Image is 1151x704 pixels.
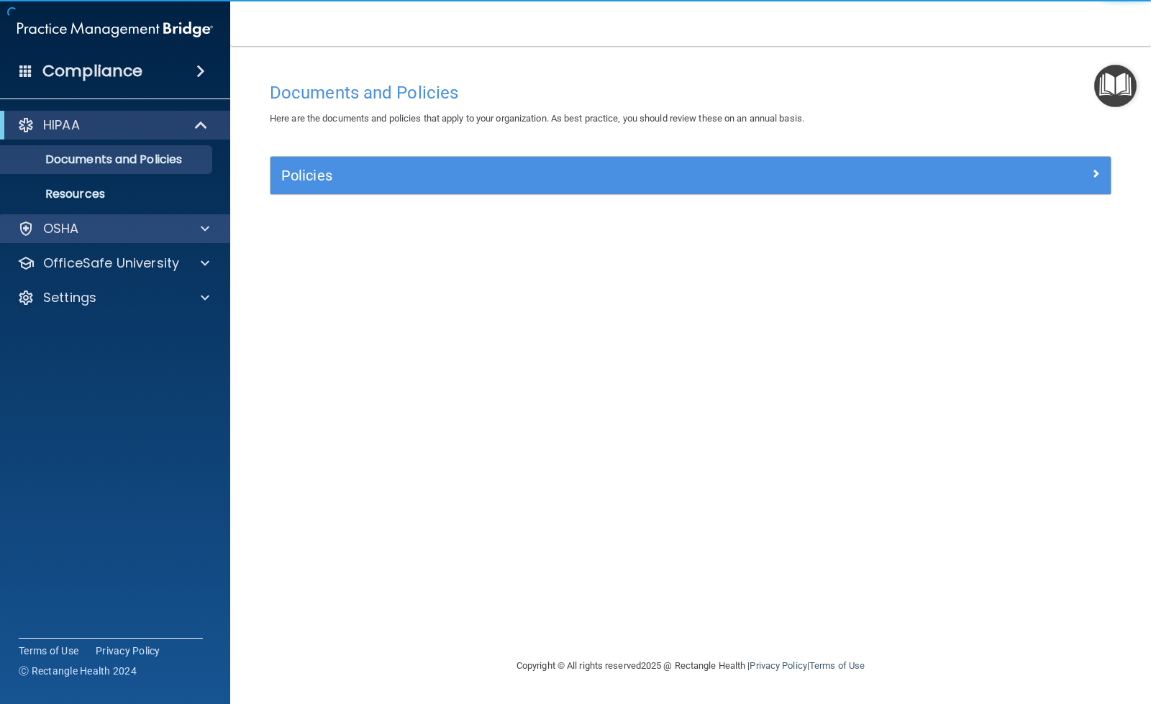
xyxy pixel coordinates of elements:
a: Policies [281,164,1100,187]
a: Privacy Policy [750,660,806,671]
span: Ⓒ Rectangle Health 2024 [19,664,137,678]
a: OSHA [17,220,209,237]
a: Terms of Use [19,644,78,658]
p: Settings [43,289,96,306]
p: Resources [9,187,206,201]
div: Copyright © All rights reserved 2025 @ Rectangle Health | | [428,643,953,689]
button: Open Resource Center [1094,65,1137,107]
h4: Documents and Policies [270,83,1111,102]
a: HIPAA [17,116,209,134]
p: OfficeSafe University [43,255,179,272]
a: Terms of Use [809,660,865,671]
a: Settings [17,289,209,306]
p: HIPAA [43,116,80,134]
h4: Compliance [42,61,142,81]
p: Documents and Policies [9,152,206,167]
a: OfficeSafe University [17,255,209,272]
h5: Policies [281,168,890,183]
img: PMB logo [17,15,213,44]
iframe: Drift Widget Chat Controller [902,602,1134,659]
p: OSHA [43,220,79,237]
span: Here are the documents and policies that apply to your organization. As best practice, you should... [270,113,804,124]
a: Privacy Policy [96,644,160,658]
